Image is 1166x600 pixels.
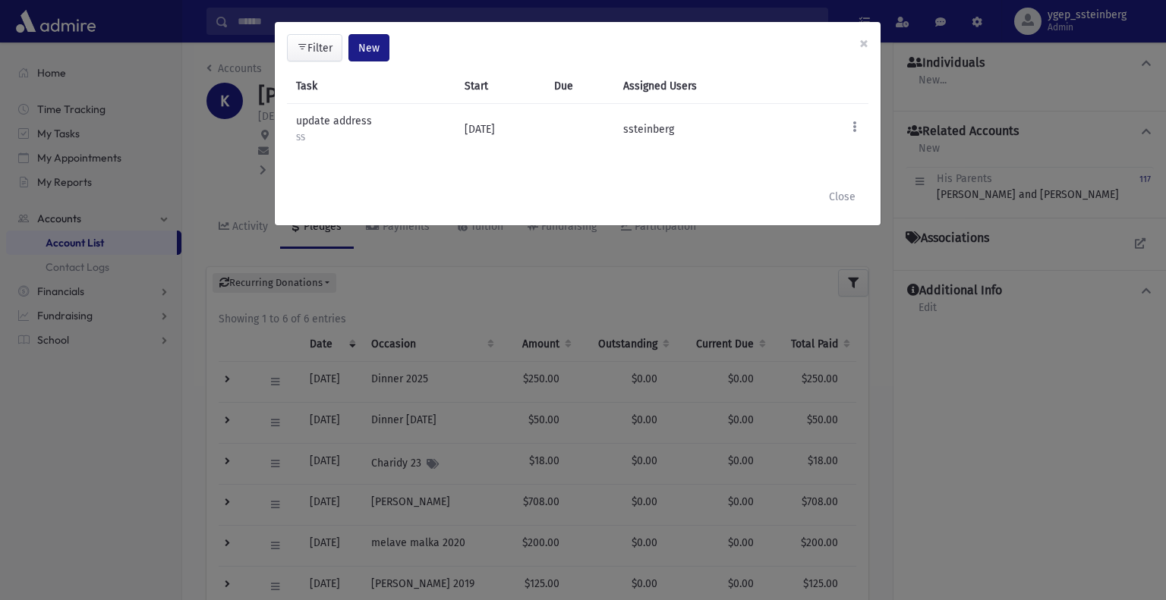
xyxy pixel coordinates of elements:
[545,69,614,104] th: Due
[296,113,378,129] div: update address
[296,133,305,143] small: SS
[819,183,865,210] button: Close
[358,42,380,55] span: New
[455,69,545,104] th: Start
[348,34,389,61] button: New
[455,104,545,155] td: [DATE]
[847,22,881,64] button: ×
[287,69,455,104] th: Task
[614,69,784,104] th: Assigned Users
[614,104,784,155] td: ssteinberg
[287,34,342,61] button: Filter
